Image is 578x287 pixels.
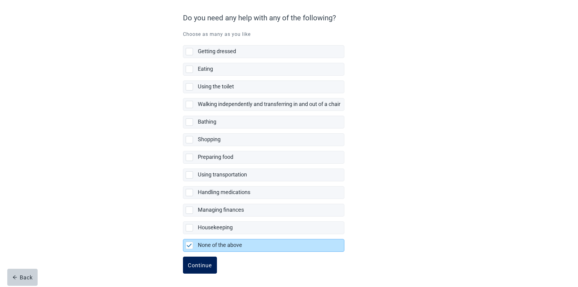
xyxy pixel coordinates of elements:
[7,269,38,286] button: arrow-leftBack
[198,242,242,248] label: None of the above
[183,186,344,199] div: Handling medications, checkbox, not selected
[183,98,344,111] div: Walking independently and transferring in and out of a chair, checkbox, not selected
[198,101,340,107] label: Walking independently and transferring in and out of a chair
[183,239,344,252] div: None of the above, checkbox, selected
[183,80,344,93] div: Using the toilet, checkbox, not selected
[198,224,233,231] label: Housekeeping
[183,63,344,76] div: Eating, checkbox, not selected
[198,66,213,72] label: Eating
[198,136,221,142] label: Shopping
[12,274,33,280] div: Back
[183,12,392,23] label: Do you need any help with any of the following?
[198,83,234,90] label: Using the toilet
[198,189,250,195] label: Handling medications
[198,171,247,178] label: Using transportation
[198,118,216,125] label: Bathing
[188,262,212,268] div: Continue
[183,204,344,217] div: Managing finances, checkbox, not selected
[183,257,217,274] button: Continue
[183,133,344,146] div: Shopping, checkbox, not selected
[183,31,395,38] p: Choose as many as you like
[183,45,344,58] div: Getting dressed, checkbox, not selected
[12,275,17,280] span: arrow-left
[198,154,233,160] label: Preparing food
[198,48,236,54] label: Getting dressed
[183,116,344,128] div: Bathing, checkbox, not selected
[183,169,344,181] div: Using transportation, checkbox, not selected
[183,221,344,234] div: Housekeeping, checkbox, not selected
[183,151,344,164] div: Preparing food, checkbox, not selected
[198,207,244,213] label: Managing finances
